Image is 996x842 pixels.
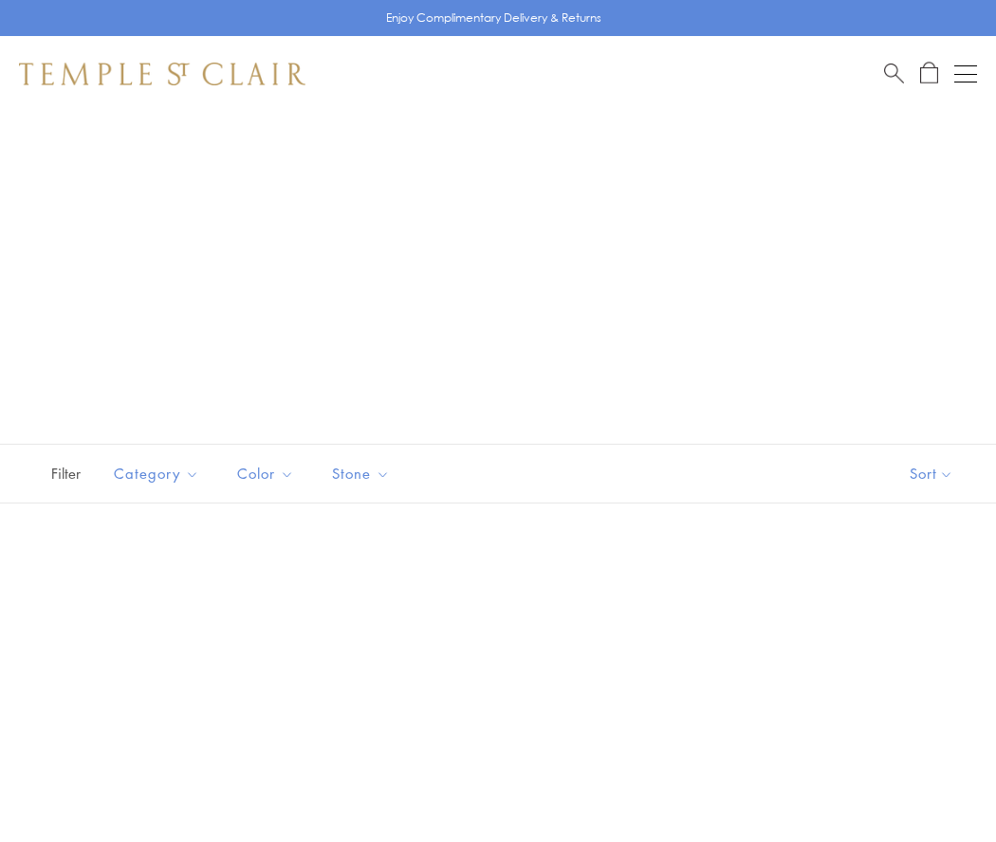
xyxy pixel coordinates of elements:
[104,462,213,485] span: Category
[223,452,308,495] button: Color
[19,63,305,85] img: Temple St. Clair
[228,462,308,485] span: Color
[100,452,213,495] button: Category
[954,63,977,85] button: Open navigation
[920,62,938,85] a: Open Shopping Bag
[323,462,404,485] span: Stone
[318,452,404,495] button: Stone
[386,9,601,27] p: Enjoy Complimentary Delivery & Returns
[867,445,996,503] button: Show sort by
[884,62,904,85] a: Search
